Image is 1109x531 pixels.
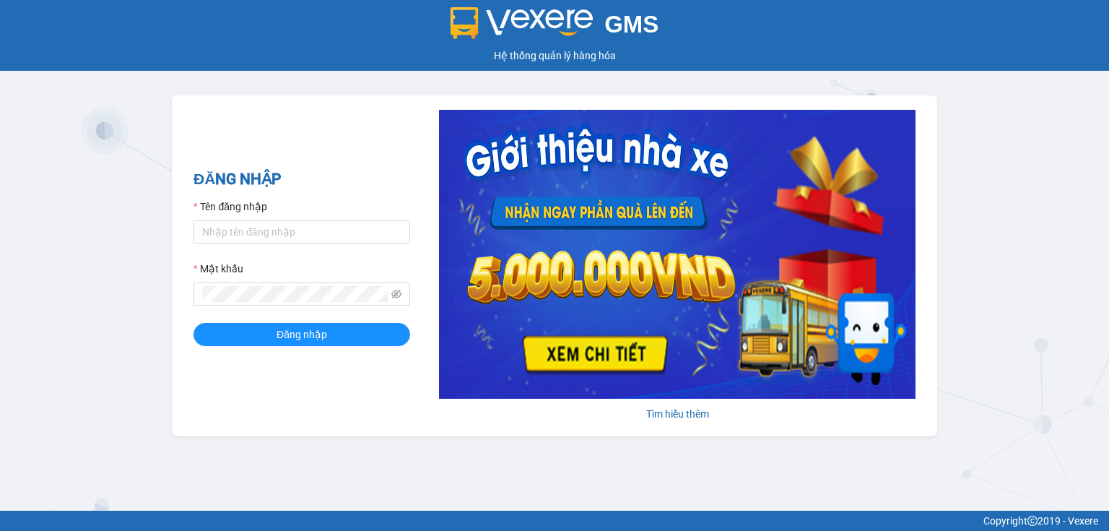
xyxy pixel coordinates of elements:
[439,406,916,422] div: Tìm hiểu thêm
[193,168,410,191] h2: ĐĂNG NHẬP
[193,261,243,277] label: Mật khẩu
[193,220,410,243] input: Tên đăng nhập
[4,48,1105,64] div: Hệ thống quản lý hàng hóa
[451,7,593,39] img: logo 2
[193,323,410,346] button: Đăng nhập
[193,199,267,215] label: Tên đăng nhập
[604,11,658,38] span: GMS
[391,289,401,299] span: eye-invisible
[451,22,659,33] a: GMS
[277,327,327,342] span: Đăng nhập
[1027,516,1038,526] span: copyright
[439,110,916,399] img: banner-0
[11,513,1098,529] div: Copyright 2019 - Vexere
[202,286,388,302] input: Mật khẩu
